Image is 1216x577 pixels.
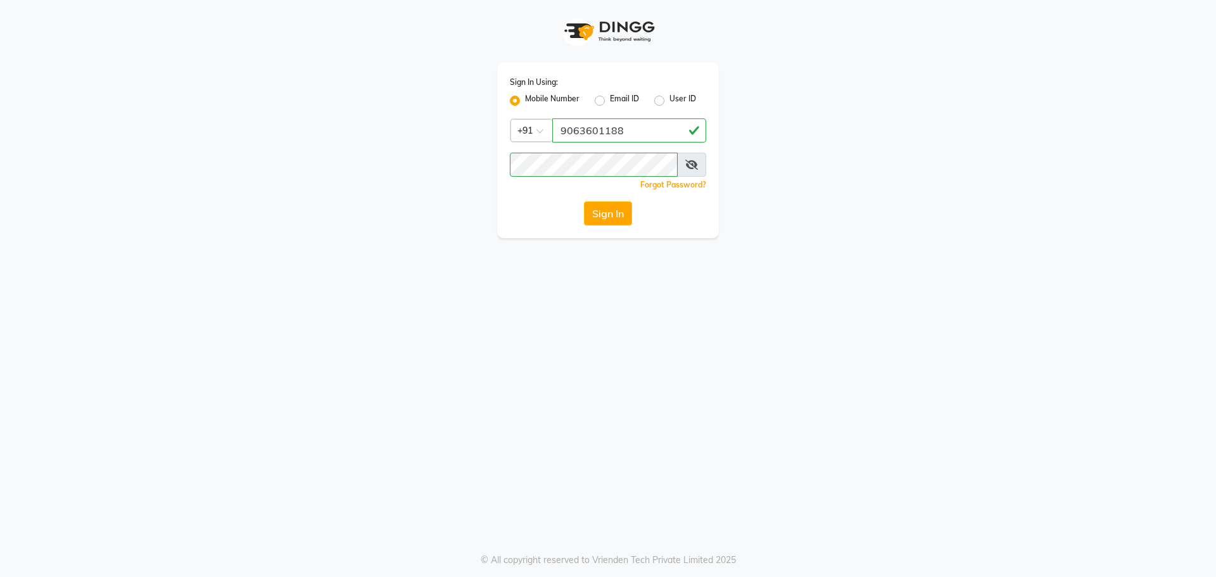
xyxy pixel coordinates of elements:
label: Email ID [610,93,639,108]
input: Username [510,153,678,177]
label: Mobile Number [525,93,579,108]
button: Sign In [584,201,632,225]
label: Sign In Using: [510,77,558,88]
input: Username [552,118,706,143]
a: Forgot Password? [640,180,706,189]
label: User ID [669,93,696,108]
img: logo1.svg [557,13,659,50]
